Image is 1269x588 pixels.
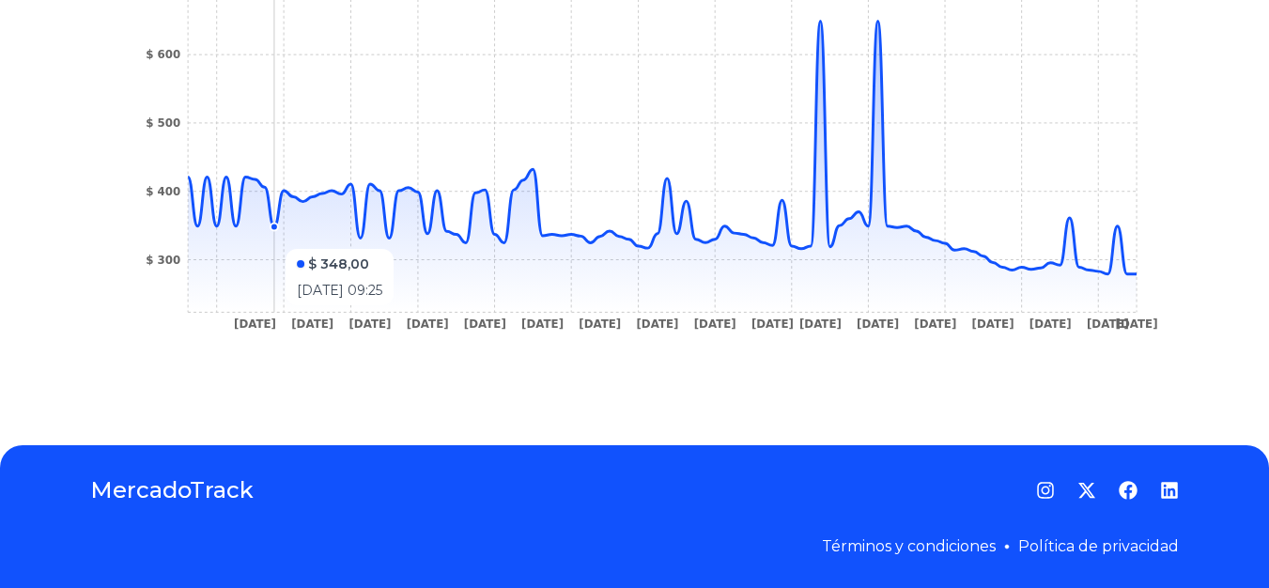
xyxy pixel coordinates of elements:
tspan: [DATE] [636,317,678,331]
tspan: $ 400 [146,185,180,198]
tspan: [DATE] [348,317,391,331]
tspan: [DATE] [1029,317,1072,331]
tspan: [DATE] [579,317,621,331]
tspan: $ 600 [146,48,180,61]
a: LinkedIn [1160,481,1179,500]
tspan: [DATE] [857,317,899,331]
a: Política de privacidad [1018,537,1179,555]
tspan: [DATE] [521,317,564,331]
tspan: [DATE] [751,317,794,331]
a: MercadoTrack [90,475,254,505]
tspan: $ 500 [146,116,180,130]
tspan: [DATE] [799,317,842,331]
a: Facebook [1119,481,1137,500]
a: Twitter [1077,481,1096,500]
tspan: [DATE] [972,317,1014,331]
tspan: [DATE] [407,317,449,331]
tspan: [DATE] [914,317,956,331]
tspan: [DATE] [1087,317,1129,331]
a: Instagram [1036,481,1055,500]
tspan: [DATE] [694,317,736,331]
tspan: $ 300 [146,254,180,267]
tspan: [DATE] [291,317,333,331]
a: Términos y condiciones [822,537,996,555]
tspan: [DATE] [464,317,506,331]
tspan: [DATE] [1116,317,1158,331]
tspan: [DATE] [234,317,276,331]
